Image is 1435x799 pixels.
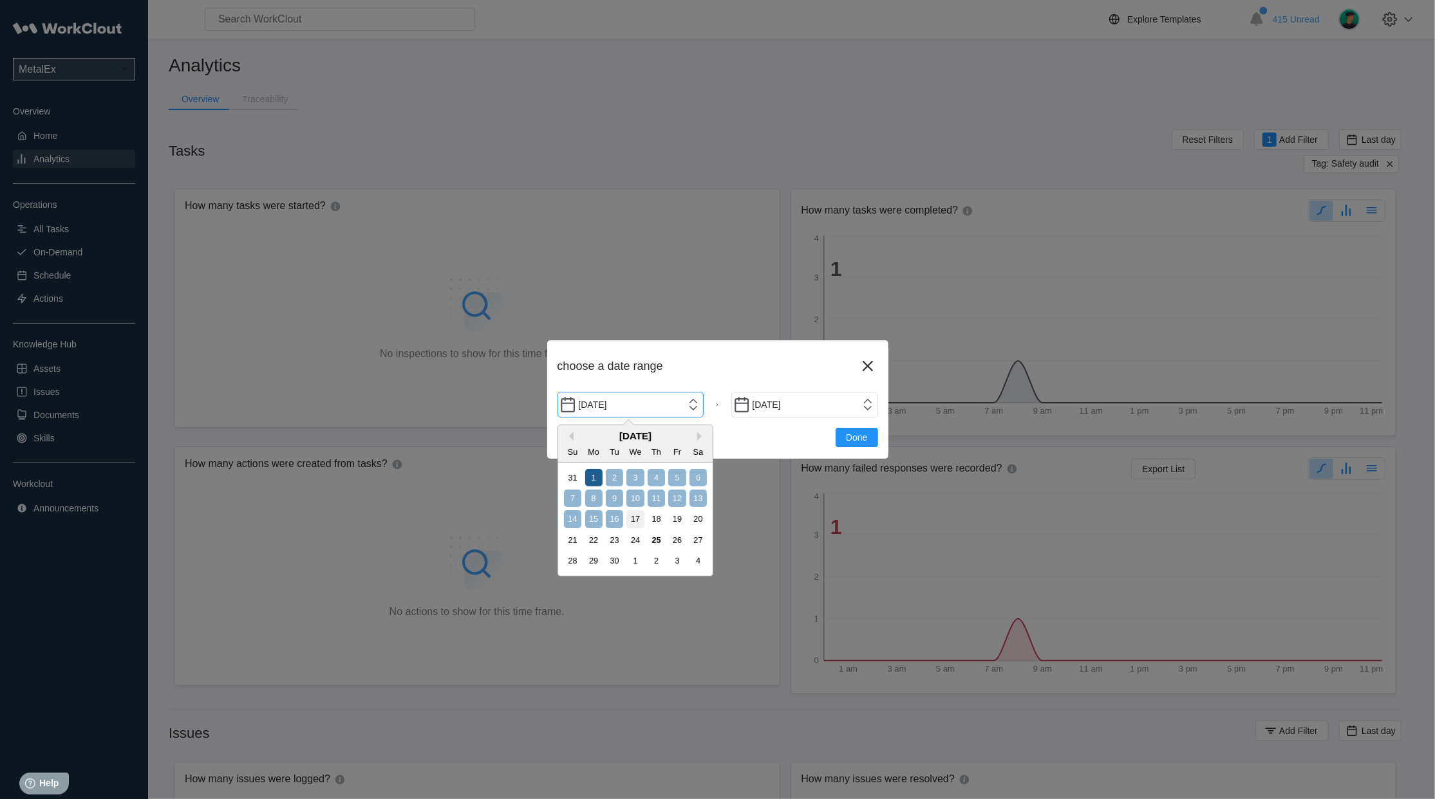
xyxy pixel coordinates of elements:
div: Choose Thursday, September 4th, 2025 [648,469,665,486]
button: Previous Month [565,432,574,441]
input: Start Date [558,392,704,418]
div: Choose Wednesday, September 10th, 2025 [626,490,644,507]
div: month 2025-09 [562,467,708,571]
div: Choose Sunday, August 31st, 2025 [564,469,581,486]
div: Choose Tuesday, September 16th, 2025 [606,510,623,528]
span: Done [846,433,867,442]
input: End Date [731,392,878,418]
div: Choose Thursday, September 11th, 2025 [648,490,665,507]
div: Choose Wednesday, September 17th, 2025 [626,510,644,528]
div: Choose Saturday, September 6th, 2025 [689,469,707,486]
div: Choose Monday, September 22nd, 2025 [585,531,603,549]
div: Choose Tuesday, September 30th, 2025 [606,552,623,569]
div: Choose Friday, September 19th, 2025 [668,510,686,528]
div: Choose Friday, September 5th, 2025 [668,469,686,486]
div: Choose Saturday, October 4th, 2025 [689,552,707,569]
div: Choose Saturday, September 20th, 2025 [689,510,707,528]
div: Choose Friday, September 26th, 2025 [668,531,686,549]
div: Choose Wednesday, September 3rd, 2025 [626,469,644,486]
div: Fr [668,443,686,461]
div: Choose Monday, September 29th, 2025 [585,552,603,569]
div: choose a date range [558,360,858,373]
div: Choose Tuesday, September 9th, 2025 [606,490,623,507]
div: Choose Thursday, October 2nd, 2025 [648,552,665,569]
div: Choose Thursday, September 25th, 2025 [648,531,665,549]
div: Choose Monday, September 8th, 2025 [585,490,603,507]
div: Choose Monday, September 1st, 2025 [585,469,603,486]
div: Choose Sunday, September 21st, 2025 [564,531,581,549]
div: Choose Thursday, September 18th, 2025 [648,510,665,528]
div: Th [648,443,665,461]
div: Choose Friday, October 3rd, 2025 [668,552,686,569]
div: Choose Friday, September 12th, 2025 [668,490,686,507]
div: Choose Tuesday, September 23rd, 2025 [606,531,623,549]
div: Choose Sunday, September 28th, 2025 [564,552,581,569]
div: Su [564,443,581,461]
button: Next Month [697,432,706,441]
div: Choose Wednesday, September 24th, 2025 [626,531,644,549]
div: Tu [606,443,623,461]
div: Choose Saturday, September 13th, 2025 [689,490,707,507]
div: Mo [585,443,603,461]
div: Choose Monday, September 15th, 2025 [585,510,603,528]
div: Choose Saturday, September 27th, 2025 [689,531,707,549]
div: Choose Sunday, September 14th, 2025 [564,510,581,528]
div: Choose Sunday, September 7th, 2025 [564,490,581,507]
button: Done [836,428,877,447]
div: Choose Tuesday, September 2nd, 2025 [606,469,623,486]
div: Choose Wednesday, October 1st, 2025 [626,552,644,569]
div: We [626,443,644,461]
div: [DATE] [558,430,713,441]
div: Sa [689,443,707,461]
